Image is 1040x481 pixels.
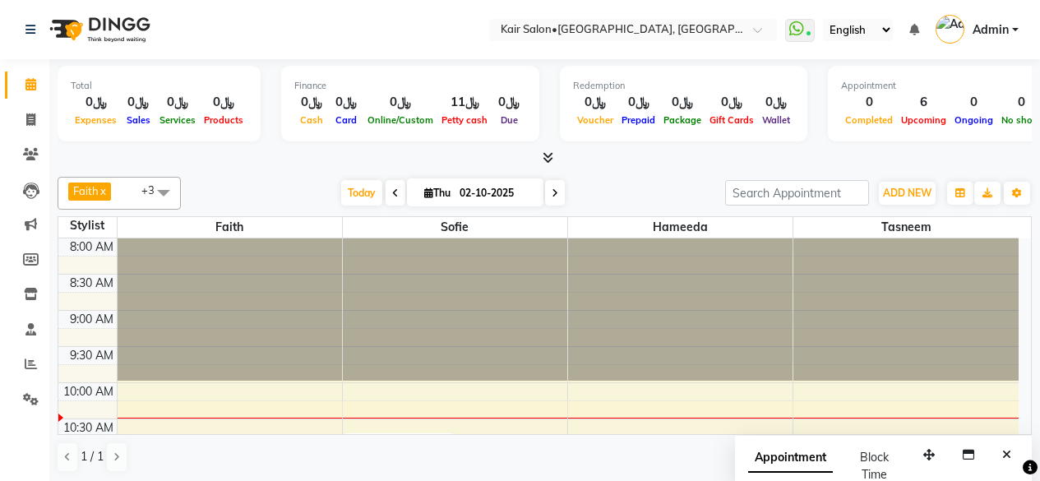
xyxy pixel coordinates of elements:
span: Tasneem [793,217,1019,238]
input: 2025-10-02 [455,181,537,206]
span: 1 / 1 [81,448,104,465]
span: sofie [343,217,567,238]
img: logo [42,7,155,53]
div: 9:30 AM [67,347,117,364]
span: Expenses [71,114,121,126]
div: Total [71,79,247,93]
span: Sales [122,114,155,126]
button: Close [995,442,1019,468]
div: ﷼0 [363,93,437,112]
span: Faith [73,184,99,197]
span: Wallet [758,114,794,126]
span: Today [341,180,382,206]
span: +3 [141,183,167,197]
div: 0 [841,93,897,112]
span: Prepaid [617,114,659,126]
div: ﷼0 [294,93,329,112]
div: Finance [294,79,526,93]
span: Voucher [573,114,617,126]
span: Hameeda [568,217,793,238]
span: Services [155,114,200,126]
div: ﷼0 [329,93,363,112]
span: ADD NEW [883,187,931,199]
div: 10:30 AM [60,419,117,437]
div: ﷼0 [758,93,794,112]
span: Completed [841,114,897,126]
div: ﷼0 [617,93,659,112]
div: 0 [950,93,997,112]
div: Redemption [573,79,794,93]
span: Products [200,114,247,126]
span: Appointment [748,443,833,473]
div: ﷼0 [659,93,705,112]
span: Petty cash [437,114,492,126]
a: x [99,184,106,197]
div: 8:00 AM [67,238,117,256]
div: ﷼0 [155,93,200,112]
div: ﷼0 [492,93,526,112]
div: Stylist [58,217,117,234]
span: Thu [420,187,455,199]
button: ADD NEW [879,182,936,205]
div: ﷼0 [71,93,121,112]
span: Ongoing [950,114,997,126]
span: Cash [296,114,327,126]
div: 10:00 AM [60,383,117,400]
span: Due [497,114,522,126]
div: 8:30 AM [67,275,117,292]
div: ﷼0 [121,93,155,112]
div: 6 [897,93,950,112]
span: Online/Custom [363,114,437,126]
img: Admin [936,15,964,44]
span: Upcoming [897,114,950,126]
span: Card [331,114,361,126]
div: ﷼0 [705,93,758,112]
span: Admin [973,21,1009,39]
span: Gift Cards [705,114,758,126]
div: ﷼11 [437,93,492,112]
span: Faith [118,217,342,238]
div: 9:00 AM [67,311,117,328]
span: Package [659,114,705,126]
div: ﷼0 [573,93,617,112]
input: Search Appointment [725,180,869,206]
div: ﷼0 [200,93,247,112]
